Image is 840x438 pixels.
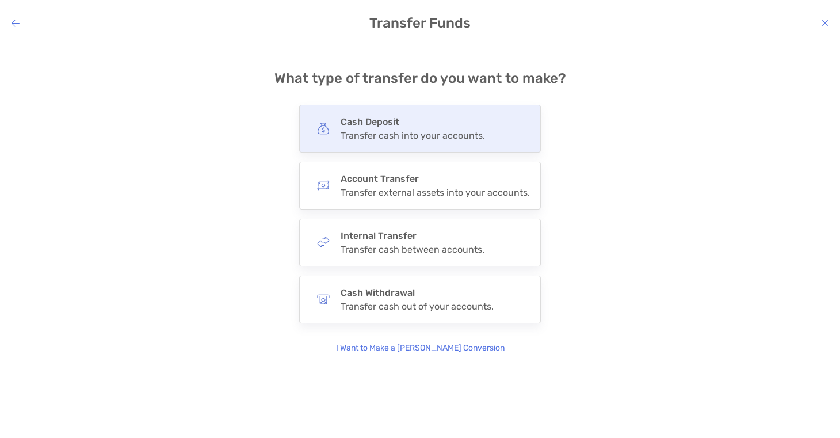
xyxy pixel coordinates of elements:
[341,130,485,141] div: Transfer cash into your accounts.
[317,179,330,192] img: button icon
[341,244,484,255] div: Transfer cash between accounts.
[341,173,530,184] h4: Account Transfer
[317,293,330,306] img: button icon
[274,70,566,86] h4: What type of transfer do you want to make?
[317,122,330,135] img: button icon
[317,236,330,249] img: button icon
[341,187,530,198] div: Transfer external assets into your accounts.
[341,230,484,241] h4: Internal Transfer
[341,287,494,298] h4: Cash Withdrawal
[341,116,485,127] h4: Cash Deposit
[336,342,505,355] p: I Want to Make a [PERSON_NAME] Conversion
[341,301,494,312] div: Transfer cash out of your accounts.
